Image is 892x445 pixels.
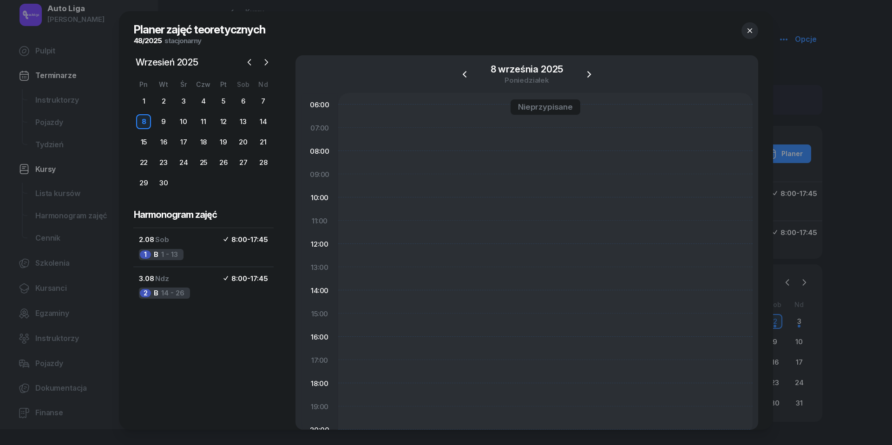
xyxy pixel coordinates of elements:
[301,348,338,372] div: 17:00
[301,302,338,325] div: 15:00
[196,114,211,129] div: 11
[250,235,268,244] span: 17:45
[216,155,231,170] div: 26
[136,94,151,109] div: 1
[253,80,273,88] div: Nd
[140,250,151,259] div: 1
[301,209,338,232] div: 11:00
[256,155,271,170] div: 28
[136,176,151,190] div: 29
[136,135,151,150] div: 15
[236,114,251,129] div: 13
[301,163,338,186] div: 09:00
[301,325,338,348] div: 16:00
[216,94,231,109] div: 5
[236,94,251,109] div: 6
[518,103,573,111] div: Nieprzypisane
[216,114,231,129] div: 12
[164,36,201,45] span: stacjonarny
[213,80,233,88] div: Pt
[301,418,338,441] div: 20:00
[155,235,169,244] span: Sob
[176,94,191,109] div: 3
[136,155,151,170] div: 22
[156,94,171,109] div: 2
[301,139,338,163] div: 08:00
[155,274,169,283] span: Ndz
[301,116,338,139] div: 07:00
[134,207,273,222] h3: Harmonogram zajęć
[136,114,151,129] div: 8
[511,99,580,115] a: Nieprzypisane
[236,155,251,170] div: 27
[139,274,154,283] span: 3.08
[134,36,162,45] span: 48/2025
[154,249,158,261] span: B
[250,274,268,283] span: 17:45
[256,114,271,129] div: 14
[216,135,231,150] div: 19
[139,288,190,299] div: 14 - 26
[176,114,191,129] div: 10
[491,65,564,74] div: 8 września 2025
[236,135,251,150] div: 20
[231,273,268,285] div: -
[301,279,338,302] div: 14:00
[154,80,174,88] div: Wt
[256,135,271,150] div: 21
[196,94,211,109] div: 4
[139,249,184,260] div: 1 - 13
[301,186,338,209] div: 10:00
[301,232,338,255] div: 12:00
[174,80,194,88] div: Śr
[156,176,171,190] div: 30
[134,22,265,44] h2: Planer zajęć teoretycznych
[133,267,274,306] button: 3.08Ndz8:00-17:452B14 - 26
[301,255,338,279] div: 13:00
[231,234,268,246] div: -
[301,372,338,395] div: 18:00
[154,287,158,299] span: B
[132,55,202,70] span: Wrzesień 2025
[233,80,253,88] div: Sob
[134,80,154,88] div: Pn
[156,135,171,150] div: 16
[196,135,211,150] div: 18
[491,77,564,84] div: poniedziałek
[301,93,338,116] div: 06:00
[176,135,191,150] div: 17
[231,235,247,244] span: 8:00
[176,155,191,170] div: 24
[156,114,171,129] div: 9
[156,155,171,170] div: 23
[301,395,338,418] div: 19:00
[194,80,214,88] div: Czw
[196,155,211,170] div: 25
[133,228,274,267] button: 2.08Sob8:00-17:451B1 - 13
[140,289,151,297] div: 2
[139,235,154,244] span: 2.08
[256,94,271,109] div: 7
[231,274,247,283] span: 8:00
